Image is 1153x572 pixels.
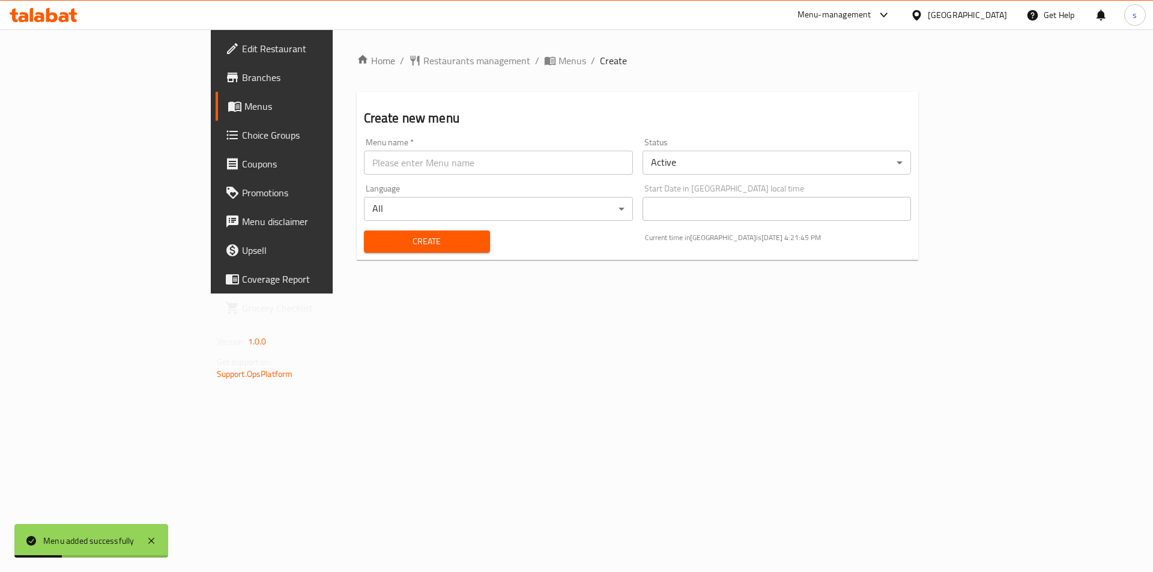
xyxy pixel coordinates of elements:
a: Upsell [216,236,404,265]
span: Grocery Checklist [242,301,394,315]
a: Coverage Report [216,265,404,294]
span: Coupons [242,157,394,171]
span: Menus [244,99,394,113]
a: Branches [216,63,404,92]
span: Coverage Report [242,272,394,286]
p: Current time in [GEOGRAPHIC_DATA] is [DATE] 4:21:45 PM [645,232,912,243]
a: Choice Groups [216,121,404,149]
a: Promotions [216,178,404,207]
span: s [1133,8,1137,22]
div: Menu-management [797,8,871,22]
nav: breadcrumb [357,53,919,68]
input: Please enter Menu name [364,151,633,175]
div: [GEOGRAPHIC_DATA] [928,8,1007,22]
span: Restaurants management [423,53,530,68]
span: Upsell [242,243,394,257]
span: Get support on: [217,354,272,370]
div: Active [643,151,912,175]
div: Menu added successfully [43,534,135,547]
span: Version: [217,334,246,349]
span: 1.0.0 [248,334,267,349]
a: Edit Restaurant [216,34,404,63]
a: Support.OpsPlatform [217,366,293,382]
li: / [535,53,539,68]
span: Create [600,53,627,68]
span: Promotions [242,185,394,200]
a: Menus [216,92,404,121]
span: Choice Groups [242,128,394,142]
a: Menu disclaimer [216,207,404,236]
a: Grocery Checklist [216,294,404,322]
a: Restaurants management [409,53,530,68]
div: All [364,197,633,221]
li: / [591,53,595,68]
h2: Create new menu [364,109,912,127]
a: Menus [544,53,586,68]
span: Edit Restaurant [242,41,394,56]
a: Coupons [216,149,404,178]
button: Create [364,230,490,253]
span: Menus [558,53,586,68]
span: Branches [242,70,394,85]
span: Menu disclaimer [242,214,394,229]
span: Create [374,234,480,249]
